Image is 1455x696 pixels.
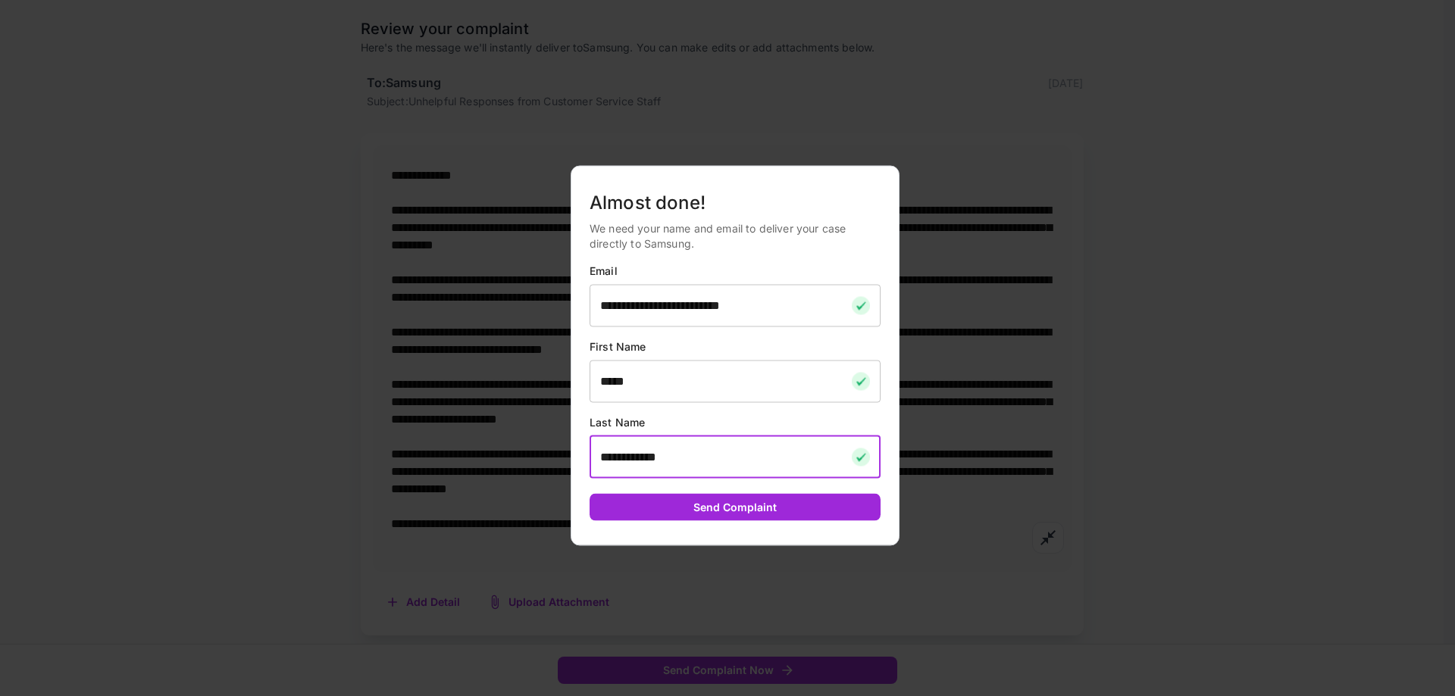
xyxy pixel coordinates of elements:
p: First Name [590,339,881,354]
img: checkmark [852,448,870,466]
img: checkmark [852,296,870,314]
p: Email [590,263,881,278]
button: Send Complaint [590,493,881,521]
p: We need your name and email to deliver your case directly to Samsung. [590,220,881,251]
img: checkmark [852,372,870,390]
p: Last Name [590,414,881,429]
h5: Almost done! [590,190,881,214]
